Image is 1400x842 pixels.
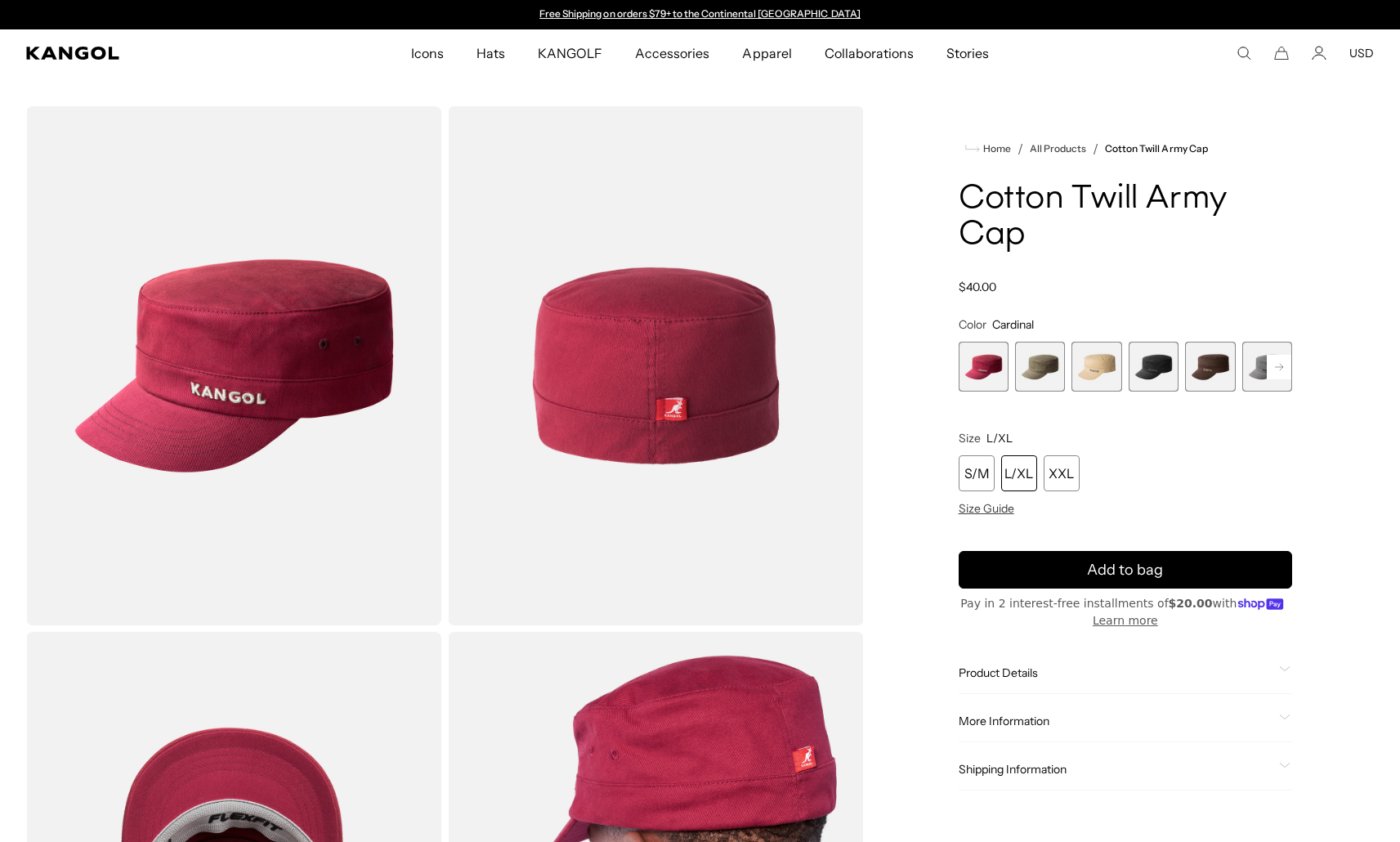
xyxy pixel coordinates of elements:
a: Stories [930,29,1005,77]
label: Green [1015,342,1065,392]
div: 1 of 9 [959,342,1009,392]
label: Brown [1185,342,1235,392]
span: Collaborations [825,29,914,77]
a: Apparel [726,29,807,77]
div: XXL [1044,455,1080,491]
a: Icons [395,29,460,77]
span: KANGOLF [538,29,602,77]
a: All Products [1030,143,1086,155]
div: 6 of 9 [1242,342,1292,392]
span: Apparel [742,29,791,77]
span: Shipping Information [959,762,1273,777]
a: Collaborations [808,29,930,77]
img: color-cardinal [26,106,441,625]
div: 5 of 9 [1185,342,1235,392]
slideshow-component: Announcement bar [532,8,869,21]
span: Product Details [959,665,1273,680]
button: Add to bag [959,551,1292,589]
a: Kangol [26,47,271,60]
a: Account [1312,46,1326,60]
span: Stories [946,29,989,77]
a: Accessories [619,29,726,77]
img: color-cardinal [448,106,863,625]
span: Home [980,143,1011,155]
span: L/XL [986,431,1013,446]
span: More Information [959,714,1273,728]
div: Announcement [532,8,869,21]
label: Cardinal [959,342,1009,392]
span: Color [959,317,986,332]
label: Black [1129,342,1179,392]
span: $40.00 [959,280,996,294]
div: 1 of 2 [532,8,869,21]
span: Add to bag [1087,559,1163,581]
div: 4 of 9 [1129,342,1179,392]
span: Cardinal [992,317,1034,332]
span: Size Guide [959,501,1014,516]
a: Free Shipping on orders $79+ to the Continental [GEOGRAPHIC_DATA] [539,7,861,20]
li: / [1011,139,1023,159]
li: / [1086,139,1098,159]
a: Cotton Twill Army Cap [1105,143,1208,155]
div: 3 of 9 [1071,342,1121,392]
div: L/XL [1001,455,1037,491]
span: Accessories [635,29,709,77]
label: Beige [1071,342,1121,392]
button: Cart [1274,46,1289,60]
span: Icons [411,29,444,77]
h1: Cotton Twill Army Cap [959,181,1292,253]
summary: Search here [1237,46,1251,60]
label: Grey [1242,342,1292,392]
nav: breadcrumbs [959,139,1292,159]
div: 2 of 9 [1015,342,1065,392]
a: KANGOLF [521,29,619,77]
div: S/M [959,455,995,491]
span: Hats [476,29,505,77]
button: USD [1349,46,1374,60]
a: Home [965,141,1011,156]
span: Size [959,431,981,446]
a: Hats [460,29,521,77]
